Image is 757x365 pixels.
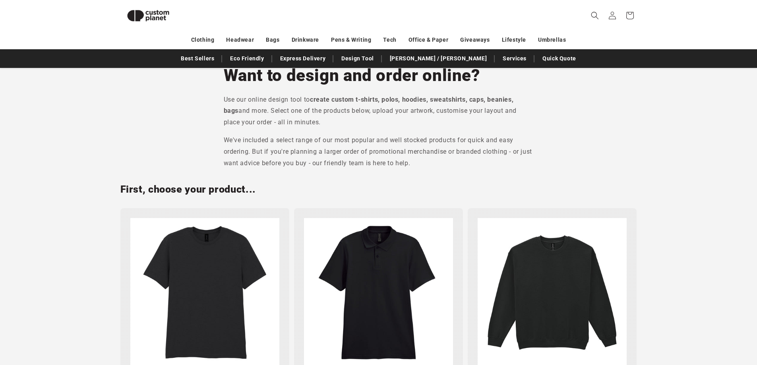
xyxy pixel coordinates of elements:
iframe: Chat Widget [624,279,757,365]
a: Eco Friendly [226,52,268,66]
a: Umbrellas [538,33,566,47]
a: Pens & Writing [331,33,371,47]
a: Lifestyle [502,33,526,47]
p: Use our online design tool to and more. Select one of the products below, upload your artwork, cu... [224,94,534,128]
a: Express Delivery [276,52,330,66]
img: Custom Planet [120,3,176,28]
a: [PERSON_NAME] / [PERSON_NAME] [386,52,491,66]
a: Headwear [226,33,254,47]
a: Clothing [191,33,215,47]
a: Bags [266,33,279,47]
h2: Want to design and order online? [224,65,534,86]
summary: Search [586,7,604,24]
strong: create custom t-shirts, polos, hoodies, sweatshirts, caps, beanies, bags [224,96,514,115]
p: We've included a select range of our most popular and well stocked products for quick and easy or... [224,135,534,169]
h2: First, choose your product... [120,183,256,196]
a: Quick Quote [538,52,580,66]
a: Office & Paper [409,33,448,47]
a: Best Sellers [177,52,218,66]
a: Giveaways [460,33,490,47]
a: Drinkware [292,33,319,47]
a: Tech [383,33,396,47]
a: Services [499,52,530,66]
a: Design Tool [337,52,378,66]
